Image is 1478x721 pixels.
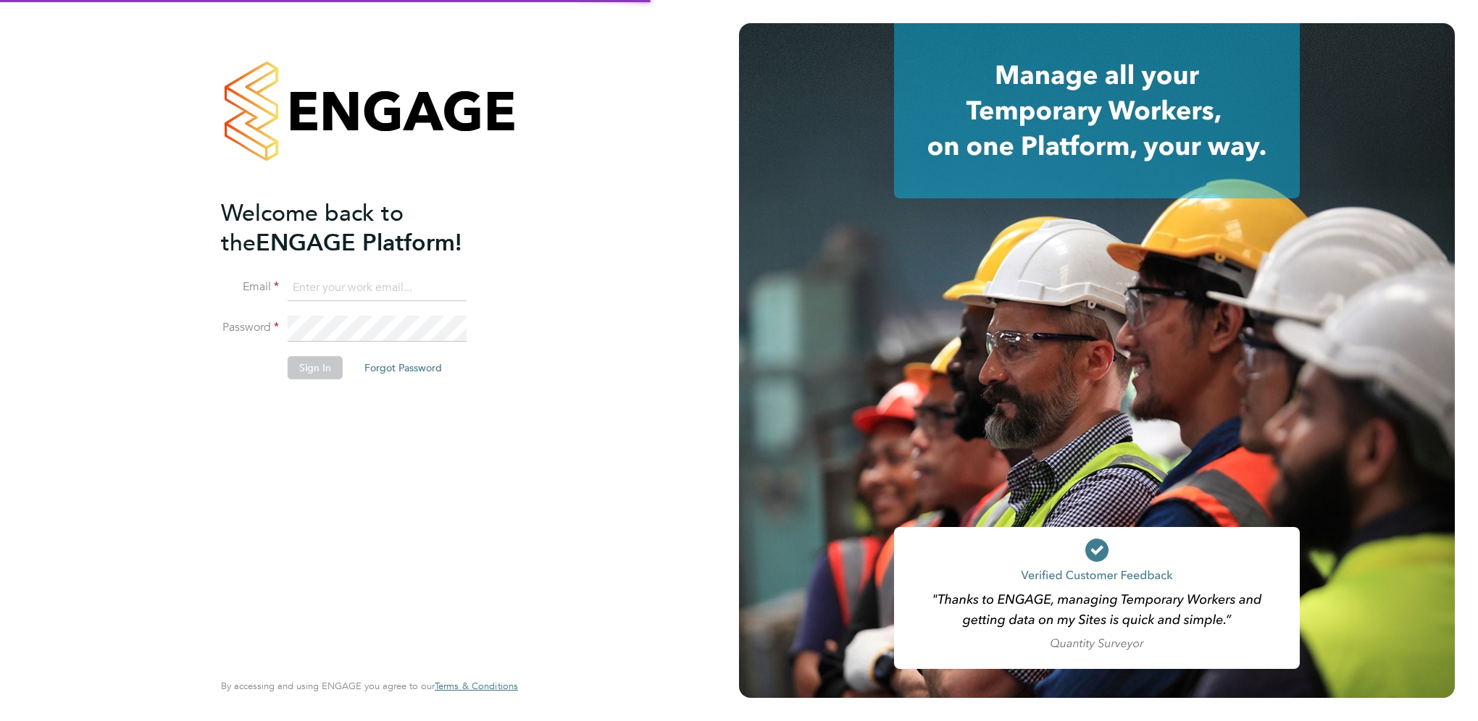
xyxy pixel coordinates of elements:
[221,279,279,295] label: Email
[288,275,467,301] input: Enter your work email...
[221,320,279,335] label: Password
[221,680,518,692] span: By accessing and using ENGAGE you agree to our
[221,199,404,257] span: Welcome back to the
[288,356,343,379] button: Sign In
[353,356,454,379] button: Forgot Password
[435,680,518,692] span: Terms & Conditions
[435,680,518,692] a: Terms & Conditions
[221,198,504,258] h2: ENGAGE Platform!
